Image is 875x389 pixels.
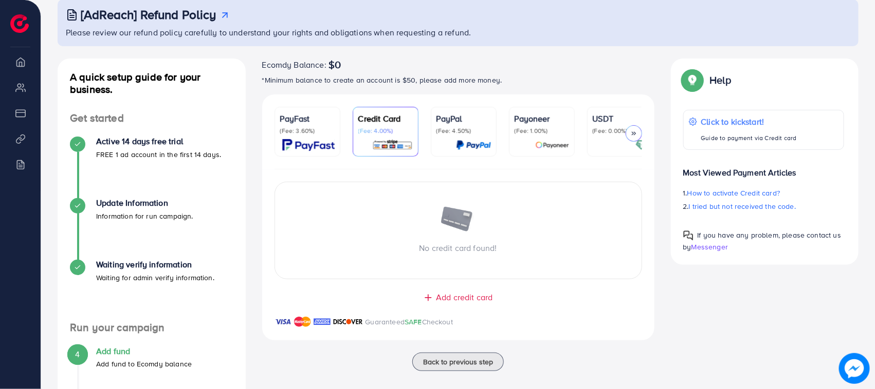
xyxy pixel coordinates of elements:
[456,139,491,151] img: card
[96,137,221,146] h4: Active 14 days free trial
[96,358,192,370] p: Add fund to Ecomdy balance
[282,139,335,151] img: card
[683,200,845,212] p: 2.
[58,198,246,260] li: Update Information
[689,201,796,211] span: I tried but not received the code.
[535,139,569,151] img: card
[839,353,870,384] img: image
[58,137,246,198] li: Active 14 days free trial
[96,346,192,356] h4: Add fund
[593,112,647,125] p: USDT
[635,139,647,151] img: card
[81,7,216,22] h3: [AdReach] Refund Policy
[280,112,335,125] p: PayFast
[683,230,842,252] span: If you have any problem, please contact us by
[358,127,413,135] p: (Fee: 4.00%)
[412,353,504,371] button: Back to previous step
[683,158,845,179] p: Most Viewed Payment Articles
[96,210,193,222] p: Information for run campaign.
[275,316,291,328] img: brand
[314,316,331,328] img: brand
[515,112,569,125] p: Payoneer
[701,132,797,144] p: Guide to payment via Credit card
[687,188,780,198] span: How to activate Credit card?
[440,207,476,234] img: image
[75,348,80,360] span: 4
[515,127,569,135] p: (Fee: 1.00%)
[262,74,654,86] p: *Minimum balance to create an account is $50, please add more money.
[58,321,246,334] h4: Run your campaign
[329,59,341,71] span: $0
[58,112,246,125] h4: Get started
[58,260,246,321] li: Waiting verify information
[436,112,491,125] p: PayPal
[691,242,728,252] span: Messenger
[294,316,311,328] img: brand
[436,127,491,135] p: (Fee: 4.50%)
[58,71,246,95] h4: A quick setup guide for your business.
[710,74,732,86] p: Help
[96,198,193,208] h4: Update Information
[333,316,363,328] img: brand
[436,291,493,303] span: Add credit card
[372,139,413,151] img: card
[66,26,852,38] p: Please review our refund policy carefully to understand your rights and obligations when requesti...
[262,59,326,71] span: Ecomdy Balance:
[275,242,642,254] p: No credit card found!
[593,127,647,135] p: (Fee: 0.00%)
[10,14,29,33] img: logo
[683,230,694,241] img: Popup guide
[683,71,702,89] img: Popup guide
[96,271,214,284] p: Waiting for admin verify information.
[96,260,214,269] h4: Waiting verify information
[701,115,797,128] p: Click to kickstart!
[358,112,413,125] p: Credit Card
[96,148,221,161] p: FREE 1 ad account in the first 14 days.
[405,317,422,327] span: SAFE
[423,357,493,367] span: Back to previous step
[280,127,335,135] p: (Fee: 3.60%)
[366,316,453,328] p: Guaranteed Checkout
[683,187,845,199] p: 1.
